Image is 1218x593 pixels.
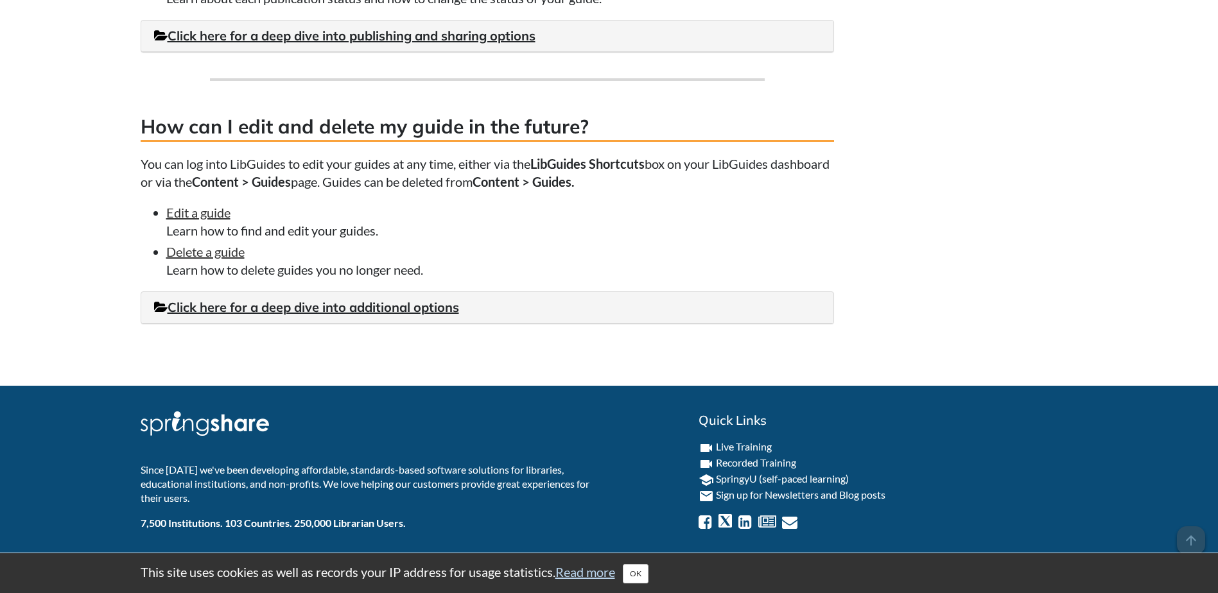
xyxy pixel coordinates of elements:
[716,488,885,501] a: Sign up for Newsletters and Blog posts
[128,563,1091,583] div: This site uses cookies as well as records your IP address for usage statistics.
[192,174,291,189] strong: Content > Guides
[555,564,615,580] a: Read more
[154,299,459,315] a: Click here for a deep dive into additional options
[699,456,714,472] i: videocam
[166,203,834,239] li: Learn how to find and edit your guides.
[166,243,834,279] li: Learn how to delete guides you no longer need.
[699,411,1078,429] h2: Quick Links
[166,205,231,220] a: Edit a guide
[699,472,714,488] i: school
[699,488,714,504] i: email
[141,113,834,142] h3: How can I edit and delete my guide in the future?
[1177,528,1205,543] a: arrow_upward
[716,472,849,485] a: SpringyU (self-paced learning)
[141,517,406,529] b: 7,500 Institutions. 103 Countries. 250,000 Librarian Users.
[623,564,648,583] button: Close
[716,456,796,468] a: Recorded Training
[699,440,714,456] i: videocam
[141,155,834,191] p: You can log into LibGuides to edit your guides at any time, either via the box on your LibGuides ...
[473,174,575,189] strong: Content > Guides.
[716,440,772,452] a: Live Training
[141,463,600,506] p: Since [DATE] we've been developing affordable, standards-based software solutions for libraries, ...
[166,244,245,259] a: Delete a guide
[154,28,535,44] a: Click here for a deep dive into publishing and sharing options
[141,411,269,436] img: Springshare
[1177,526,1205,554] span: arrow_upward
[530,156,645,171] strong: LibGuides Shortcuts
